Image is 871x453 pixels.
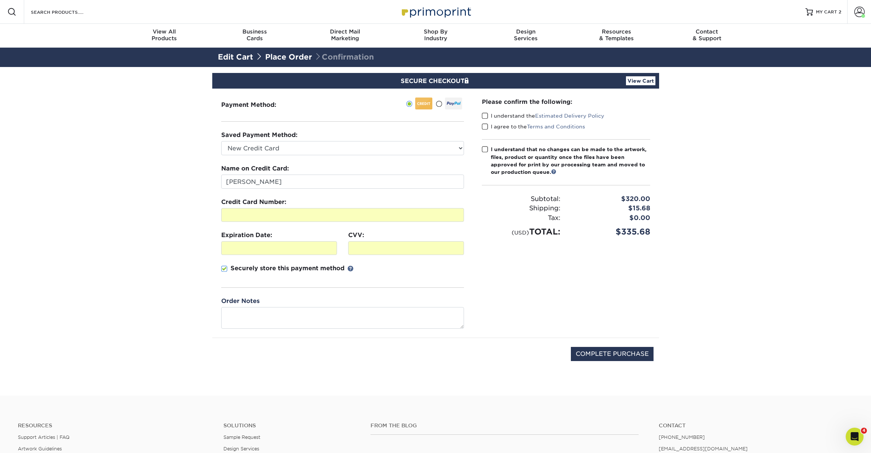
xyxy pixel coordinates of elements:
[231,264,344,273] p: Securely store this payment method
[861,428,867,434] span: 4
[659,446,748,452] a: [EMAIL_ADDRESS][DOMAIN_NAME]
[119,24,210,48] a: View AllProducts
[566,213,656,223] div: $0.00
[476,226,566,238] div: TOTAL:
[566,204,656,213] div: $15.68
[371,422,638,429] h4: From the Blog
[221,231,272,240] label: Expiration Date:
[390,28,481,42] div: Industry
[659,422,853,429] a: Contact
[265,52,312,61] a: Place Order
[566,194,656,204] div: $320.00
[314,52,374,61] span: Confirmation
[535,113,604,119] a: Estimated Delivery Policy
[348,231,364,240] label: CVV:
[481,28,571,35] span: Design
[571,347,654,361] input: COMPLETE PURCHASE
[390,28,481,35] span: Shop By
[390,24,481,48] a: Shop ByIndustry
[221,297,260,306] label: Order Notes
[482,123,585,130] label: I agree to the
[218,52,253,61] a: Edit Cart
[221,175,464,189] input: First & Last Name
[300,28,390,35] span: Direct Mail
[18,422,212,429] h4: Resources
[209,28,300,35] span: Business
[476,213,566,223] div: Tax:
[659,434,705,440] a: [PHONE_NUMBER]
[221,164,289,173] label: Name on Credit Card:
[401,77,471,84] span: SECURE CHECKOUT
[300,28,390,42] div: Marketing
[218,347,255,369] img: DigiCert Secured Site Seal
[223,446,259,452] a: Design Services
[119,28,210,42] div: Products
[119,28,210,35] span: View All
[476,194,566,204] div: Subtotal:
[209,24,300,48] a: BusinessCards
[571,28,662,42] div: & Templates
[816,9,837,15] span: MY CART
[512,229,529,236] small: (USD)
[300,24,390,48] a: Direct MailMarketing
[566,226,656,238] div: $335.68
[398,4,473,20] img: Primoprint
[626,76,655,85] a: View Cart
[30,7,103,16] input: SEARCH PRODUCTS.....
[662,28,752,35] span: Contact
[221,198,286,207] label: Credit Card Number:
[527,124,585,130] a: Terms and Conditions
[352,245,461,252] iframe: Secure CVC input frame
[481,28,571,42] div: Services
[221,131,298,140] label: Saved Payment Method:
[846,428,864,446] iframe: Intercom live chat
[482,98,650,106] div: Please confirm the following:
[221,101,295,108] h3: Payment Method:
[482,112,604,119] label: I understand the
[662,28,752,42] div: & Support
[225,211,461,218] iframe: Secure card number input frame
[491,146,650,176] div: I understand that no changes can be made to the artwork, files, product or quantity once the file...
[209,28,300,42] div: Cards
[481,24,571,48] a: DesignServices
[571,28,662,35] span: Resources
[571,24,662,48] a: Resources& Templates
[662,24,752,48] a: Contact& Support
[476,204,566,213] div: Shipping:
[223,422,359,429] h4: Solutions
[225,245,334,252] iframe: Secure expiration date input frame
[839,9,841,15] span: 2
[223,434,260,440] a: Sample Request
